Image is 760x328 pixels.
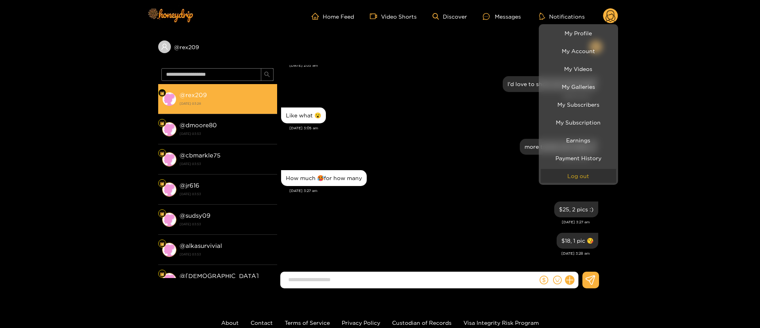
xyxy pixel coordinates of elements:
a: My Account [541,44,616,58]
a: Earnings [541,133,616,147]
a: My Subscribers [541,98,616,111]
a: Payment History [541,151,616,165]
button: Log out [541,169,616,183]
a: My Galleries [541,80,616,94]
a: My Videos [541,62,616,76]
a: My Subscription [541,115,616,129]
a: My Profile [541,26,616,40]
